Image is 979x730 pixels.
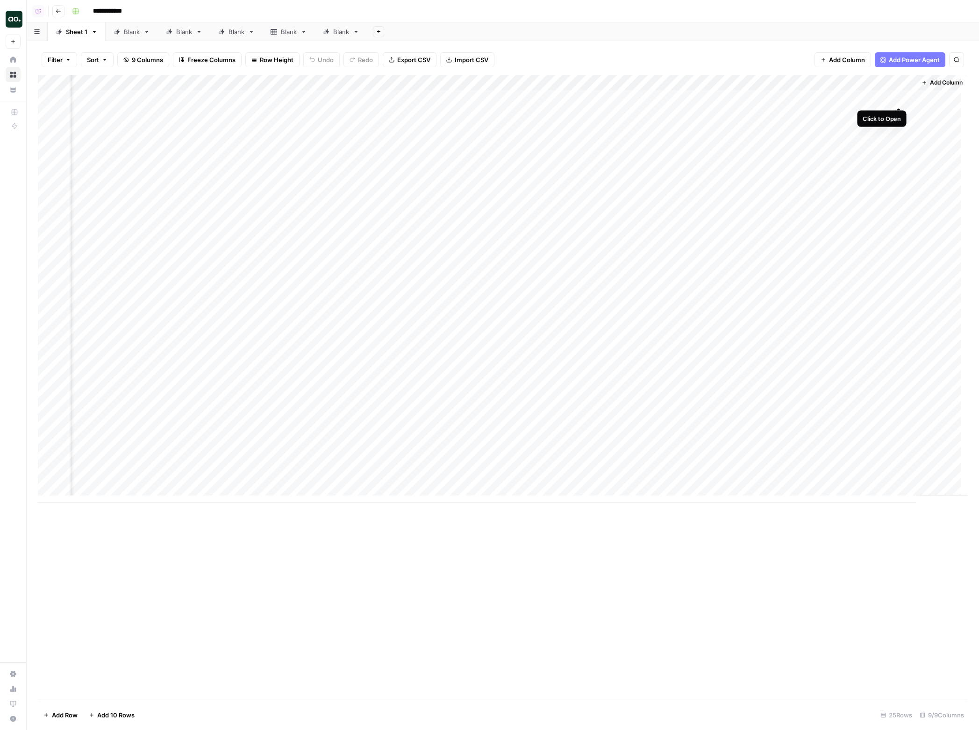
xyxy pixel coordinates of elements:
a: Usage [6,681,21,696]
button: Export CSV [383,52,436,67]
div: Blank [229,27,244,36]
a: Blank [263,22,315,41]
div: Blank [281,27,297,36]
button: 9 Columns [117,52,169,67]
span: 9 Columns [132,55,163,64]
span: Redo [358,55,373,64]
button: Undo [303,52,340,67]
div: 9/9 Columns [916,708,968,723]
span: Add Row [52,710,78,720]
span: Import CSV [455,55,488,64]
a: Sheet 1 [48,22,106,41]
span: Export CSV [397,55,430,64]
div: Blank [333,27,349,36]
div: Blank [176,27,192,36]
button: Add Column [918,77,966,89]
button: Freeze Columns [173,52,242,67]
button: Add Column [815,52,871,67]
a: Blank [158,22,210,41]
span: Freeze Columns [187,55,236,64]
div: Blank [124,27,140,36]
button: Redo [343,52,379,67]
a: Home [6,52,21,67]
a: Settings [6,666,21,681]
button: Add Row [38,708,83,723]
div: Click to Open [863,114,901,123]
button: Workspace: Airops Tinte N+1 [6,7,21,31]
button: Add Power Agent [875,52,945,67]
span: Add 10 Rows [97,710,135,720]
img: Airops Tinte N+1 Logo [6,11,22,28]
span: Add Power Agent [889,55,940,64]
div: Sheet 1 [66,27,87,36]
span: Add Column [829,55,865,64]
a: Blank [315,22,367,41]
button: Help + Support [6,711,21,726]
div: 25 Rows [877,708,916,723]
button: Sort [81,52,114,67]
span: Filter [48,55,63,64]
a: Your Data [6,82,21,97]
span: Row Height [260,55,293,64]
span: Sort [87,55,99,64]
button: Import CSV [440,52,494,67]
span: Undo [318,55,334,64]
button: Add 10 Rows [83,708,140,723]
a: Learning Hub [6,696,21,711]
a: Blank [210,22,263,41]
a: Blank [106,22,158,41]
a: Browse [6,67,21,82]
button: Filter [42,52,77,67]
button: Row Height [245,52,300,67]
span: Add Column [930,78,963,87]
